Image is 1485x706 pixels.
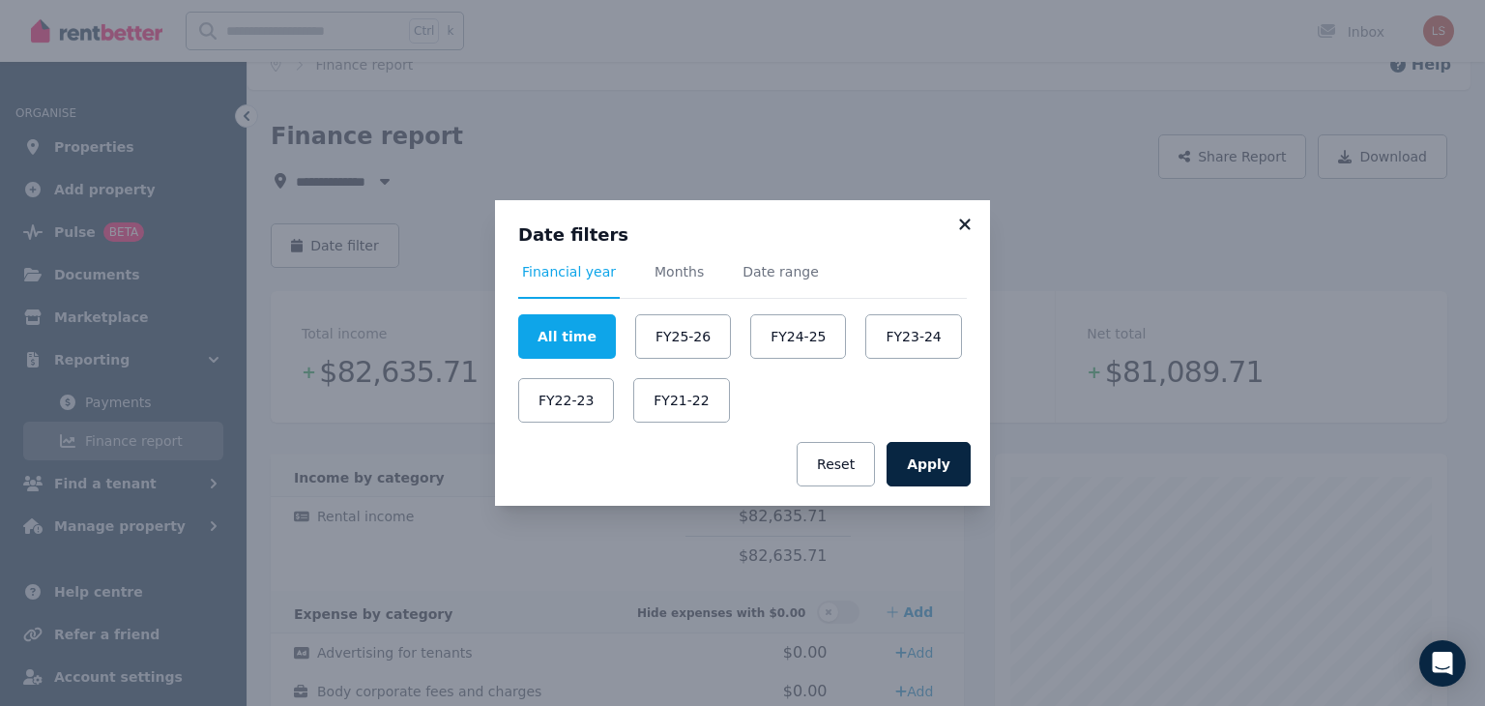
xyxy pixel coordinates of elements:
[865,314,961,359] button: FY23-24
[1419,640,1466,687] div: Open Intercom Messenger
[750,314,846,359] button: FY24-25
[655,262,704,281] span: Months
[633,378,729,423] button: FY21-22
[522,262,616,281] span: Financial year
[742,262,819,281] span: Date range
[518,223,967,247] h3: Date filters
[518,314,616,359] button: All time
[518,378,614,423] button: FY22-23
[518,262,967,299] nav: Tabs
[797,442,875,486] button: Reset
[887,442,971,486] button: Apply
[635,314,731,359] button: FY25-26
